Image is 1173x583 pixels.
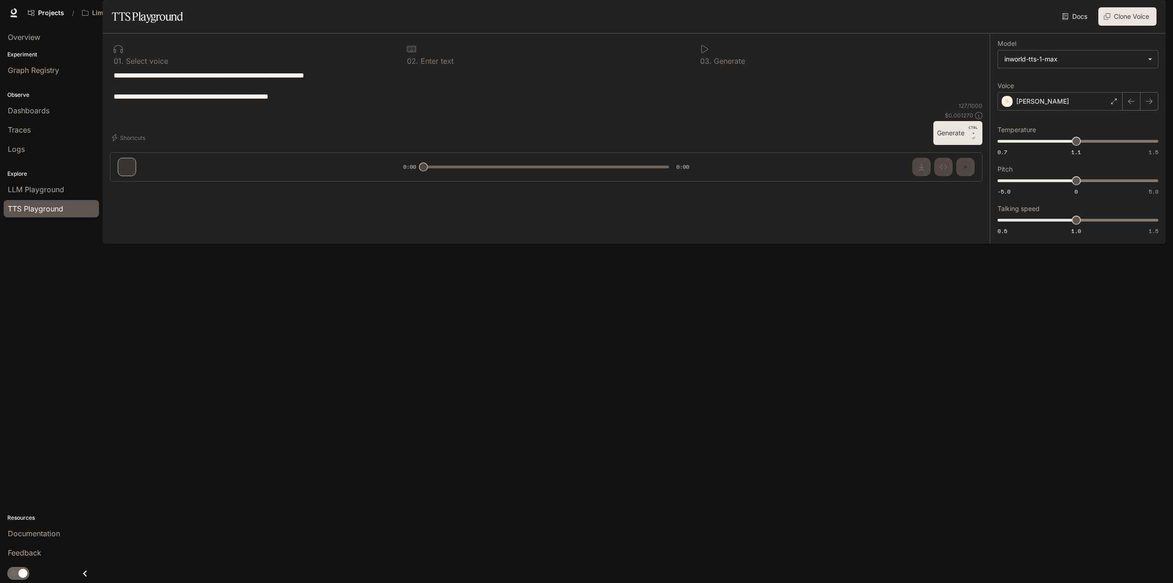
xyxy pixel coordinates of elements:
[114,57,124,65] p: 0 1 .
[407,57,418,65] p: 0 2 .
[998,83,1014,89] p: Voice
[998,50,1158,68] div: inworld-tts-1-max
[124,57,168,65] p: Select voice
[1004,55,1143,64] div: inworld-tts-1-max
[998,40,1016,47] p: Model
[998,188,1010,195] span: -5.0
[959,102,982,110] p: 127 / 1000
[998,127,1036,133] p: Temperature
[1071,227,1081,235] span: 1.0
[1071,148,1081,156] span: 1.1
[24,4,68,22] a: Go to projects
[1098,7,1157,26] button: Clone Voice
[968,125,979,141] p: ⏎
[92,9,115,17] p: Liminal
[998,148,1007,156] span: 0.7
[1060,7,1091,26] a: Docs
[418,57,454,65] p: Enter text
[998,166,1013,172] p: Pitch
[998,227,1007,235] span: 0.5
[110,130,149,145] button: Shortcuts
[998,205,1040,212] p: Talking speed
[968,125,979,136] p: CTRL +
[1074,188,1078,195] span: 0
[78,4,129,22] button: Open workspace menu
[700,57,712,65] p: 0 3 .
[712,57,745,65] p: Generate
[1149,227,1158,235] span: 1.5
[1149,148,1158,156] span: 1.5
[1149,188,1158,195] span: 5.0
[68,8,78,18] div: /
[38,9,64,17] span: Projects
[112,7,183,26] h1: TTS Playground
[1016,97,1069,106] p: [PERSON_NAME]
[933,121,982,145] button: GenerateCTRL +⏎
